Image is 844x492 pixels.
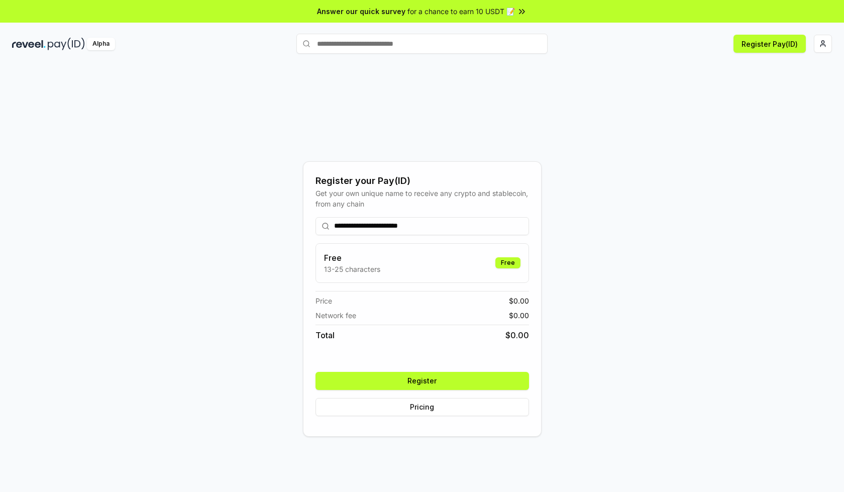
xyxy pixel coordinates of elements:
img: reveel_dark [12,38,46,50]
span: Total [315,329,335,341]
span: $ 0.00 [509,310,529,321]
button: Register [315,372,529,390]
span: Answer our quick survey [317,6,405,17]
button: Pricing [315,398,529,416]
div: Alpha [87,38,115,50]
img: pay_id [48,38,85,50]
div: Get your own unique name to receive any crypto and stablecoin, from any chain [315,188,529,209]
span: Price [315,296,332,306]
p: 13-25 characters [324,264,380,274]
h3: Free [324,252,380,264]
span: for a chance to earn 10 USDT 📝 [407,6,515,17]
span: Network fee [315,310,356,321]
span: $ 0.00 [509,296,529,306]
div: Free [495,257,520,268]
div: Register your Pay(ID) [315,174,529,188]
span: $ 0.00 [505,329,529,341]
button: Register Pay(ID) [733,35,806,53]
